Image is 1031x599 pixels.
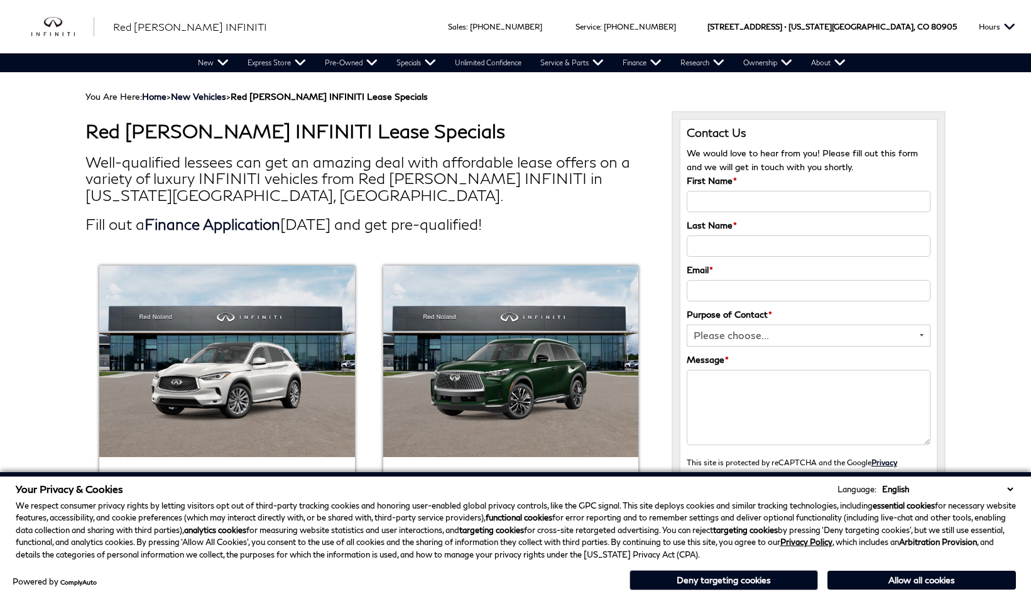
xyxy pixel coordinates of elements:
strong: targeting cookies [713,525,778,535]
img: New 2026 INFINITI QX60 LUXE AWD [383,266,638,457]
button: Allow all cookies [827,571,1016,590]
a: About [802,53,855,72]
div: Language: [837,485,876,494]
a: [STREET_ADDRESS] • [US_STATE][GEOGRAPHIC_DATA], CO 80905 [707,22,957,31]
a: Express Store [238,53,315,72]
strong: targeting cookies [459,525,524,535]
a: Specials [387,53,445,72]
strong: essential cookies [873,500,935,510]
a: New Vehicles [171,91,226,102]
img: INFINITI [31,17,94,37]
label: Message [687,353,729,367]
span: > [142,91,428,102]
h3: Contact Us [687,126,931,140]
a: Red [PERSON_NAME] INFINITI [113,19,267,35]
label: Email [687,263,713,277]
button: Deny targeting cookies [630,570,818,590]
span: : [600,22,602,31]
small: This site is protected by reCAPTCHA and the Google and apply. [687,458,897,480]
strong: analytics cookies [184,525,246,535]
label: Last Name [687,219,737,232]
div: Powered by [13,578,97,586]
label: First Name [687,174,737,188]
h2: Well-qualified lessees can get an amazing deal with affordable lease offers on a variety of luxur... [85,154,653,203]
h2: New 2026 INFINITI QX60 LUXE AWD [396,470,626,503]
a: Finance Application [145,215,280,233]
label: Purpose of Contact [687,308,772,321]
a: Ownership [734,53,802,72]
strong: functional cookies [486,512,552,522]
span: : [466,22,468,31]
a: Home [142,91,166,102]
a: Research [671,53,734,72]
a: Pre-Owned [315,53,387,72]
a: ComplyAuto [60,578,97,586]
span: > [171,91,428,102]
a: [PHONE_NUMBER] [604,22,676,31]
span: Your Privacy & Cookies [16,483,123,495]
nav: Main Navigation [188,53,855,72]
span: Service [576,22,600,31]
p: We respect consumer privacy rights by letting visitors opt out of third-party tracking cookies an... [16,500,1016,561]
a: Service & Parts [531,53,613,72]
a: Privacy Policy [687,458,897,480]
a: [PHONE_NUMBER] [470,22,542,31]
a: Unlimited Confidence [445,53,531,72]
strong: Red [PERSON_NAME] INFINITI Lease Specials [231,91,428,102]
img: New 2025 INFINITI QX50 LUXE AWD [99,266,354,457]
a: Privacy Policy [780,537,832,547]
h1: Red [PERSON_NAME] INFINITI Lease Specials [85,121,653,141]
h2: Fill out a [DATE] and get pre-qualified! [85,216,653,232]
a: infiniti [31,17,94,37]
a: New [188,53,238,72]
span: Red [PERSON_NAME] INFINITI [113,21,267,33]
div: Breadcrumbs [85,91,946,102]
a: Finance [613,53,671,72]
span: We would love to hear from you! Please fill out this form and we will get in touch with you shortly. [687,148,918,172]
span: Sales [448,22,466,31]
h2: New 2025 INFINITI QX50 LUXE AWD [112,470,342,503]
span: You Are Here: [85,91,428,102]
select: Language Select [879,483,1016,495]
strong: Arbitration Provision [899,537,977,547]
